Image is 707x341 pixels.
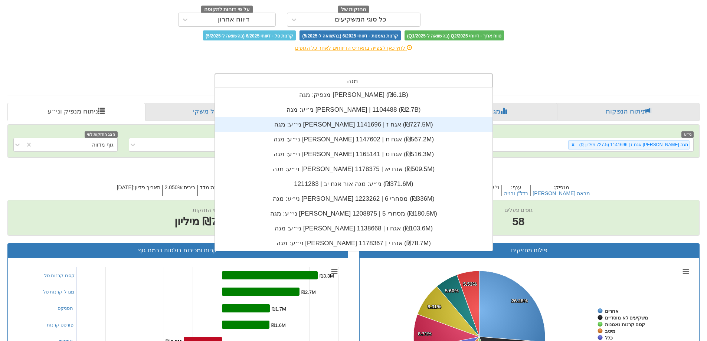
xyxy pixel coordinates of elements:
[215,117,492,132] div: ני״ע: ‏מגה [PERSON_NAME] אגח ז | 1141696 ‎(₪727.5M)‎
[512,215,524,227] font: 58
[209,184,211,190] font: :
[211,184,227,190] font: הצמדה
[341,6,366,12] font: החזקות של
[174,215,239,227] font: ₪727.5 מיליון
[200,184,209,190] font: מדד
[533,191,590,196] button: מראה [PERSON_NAME]
[215,132,492,147] div: ני״ע: ‏מגה [PERSON_NAME] אגח ח | 1147602 ‎(₪567.2M)‎
[579,142,688,147] font: מגה [PERSON_NAME] אגח ז | 1141696 (727.5 מיליון ₪)
[407,33,501,38] font: טווח ארוך - דיווחי Q2/2025 (בהשוואה ל-Q1/2025)
[511,298,528,304] tspan: 26.28%
[513,184,521,190] font: ענף
[7,103,145,121] a: ניתוח מנפיק וני״ע
[43,289,74,295] font: מגדל קרנות סל
[320,273,334,279] tspan: ₪3.3M
[504,191,528,196] button: נדל"ן ובניה
[511,247,547,253] font: פילוח מחזיקים
[44,273,75,278] font: קסם קרנות סל
[555,184,569,190] font: מנפיק
[215,88,492,102] div: מנפיק: ‏מגה [PERSON_NAME] ‎(₪6.1B)‎
[215,191,492,206] div: ני״ע: ‏מגה [PERSON_NAME] מסחרי 6 | 1223262 ‎(₪336M)‎
[215,147,492,162] div: ני״ע: ‏מגה [PERSON_NAME] אגח ט | 1165141 ‎(₪516.3M)‎
[605,322,645,327] tspan: קסם קרנות נאמנות
[504,190,528,196] font: נדל"ן ובניה
[445,288,459,294] tspan: 5.60%
[204,6,250,12] font: על פי דוחות לתקופה
[135,184,160,190] font: תאריך פדיון
[428,304,441,309] tspan: 8.31%
[47,322,74,328] font: פורסט קרנות
[301,289,316,295] tspan: ₪2.7M
[335,16,386,23] font: כל סוגי המשקיעים
[504,207,533,213] font: גופים פעלים
[138,247,217,253] font: קניות ומכירות בולטות ברמת גוף
[684,132,691,137] font: ני״ע
[182,184,184,190] font: :
[295,45,405,51] font: לחץ כאן לצפייה בתאריכי הדיווחים לאחר כל הגופים
[215,236,492,251] div: ני״ע: ‏מגה [PERSON_NAME] אגח י | 1178367 ‎(₪78.7M)‎
[533,190,590,196] font: מראה [PERSON_NAME]
[193,207,221,213] font: שווי החזקות
[605,308,619,314] tspan: אחרים
[133,184,135,190] font: :
[511,184,513,190] font: :
[87,132,115,137] font: הצג החזקות לפי
[165,184,182,190] font: 2.050%
[218,16,249,23] font: דיווח אחרון
[272,306,286,312] tspan: ₪1.7M
[215,177,492,191] div: ני״ע: ‏מגה אור אגח יב | 1211283 ‎(₪371.6M)‎
[58,305,73,311] font: הפניקס
[215,162,492,177] div: ני״ע: ‏מגה [PERSON_NAME] אגח יא | 1178375 ‎(₪509.5M)‎
[271,322,286,328] tspan: ₪1.6M
[215,221,492,236] div: ני״ע: ‏מגה [PERSON_NAME] אגח ו | 1138668 ‎(₪103.6M)‎
[48,108,98,115] font: ניתוח מנפיק וני״ע
[554,184,555,190] font: :
[605,315,648,321] tspan: משקיעים לא מוסדיים
[215,88,492,251] div: רֶשֶׁת
[605,335,613,341] tspan: כלל
[606,108,645,115] font: ניתוח הנפקות
[302,33,398,38] font: קרנות נאמנות - דיווחי 6/2025 (בהשוואה ל-5/2025)
[215,102,492,117] div: ני״ע: ‏מגה [PERSON_NAME] | 1104488 ‎(₪2.7B)‎
[92,142,114,148] font: גוף מדווה
[184,184,195,190] font: ריבית
[418,331,432,337] tspan: 8.71%
[215,206,492,221] div: ני״ע: ‏מגה [PERSON_NAME] מסחרי 5 | 1208875 ‎(₪180.5M)‎
[206,33,293,38] font: קרנות סל - דיווחי 6/2025 (בהשוואה ל-5/2025)
[463,281,477,287] tspan: 5.53%
[193,108,229,115] font: פרופיל משקי
[557,103,700,121] a: ניתוח הנפקות
[145,103,284,121] a: פרופיל משקי
[117,184,133,190] font: [DATE]
[605,328,615,334] tspan: מיטב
